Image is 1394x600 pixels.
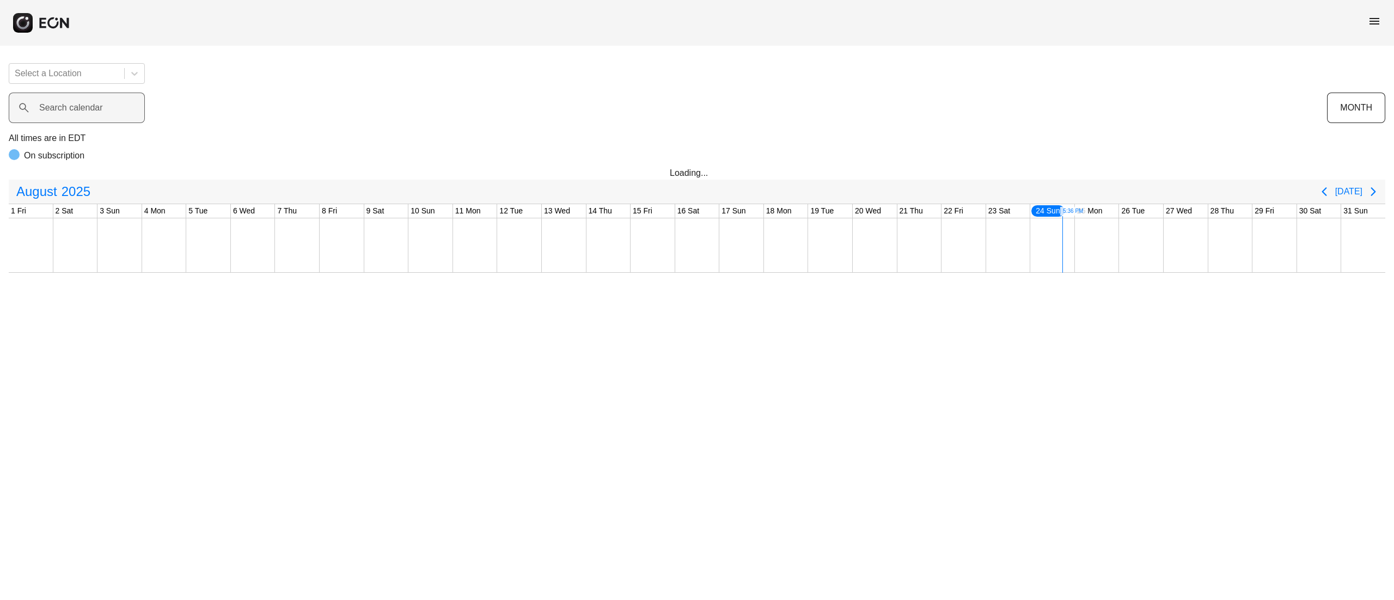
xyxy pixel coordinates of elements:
[275,204,299,218] div: 7 Thu
[1208,204,1236,218] div: 28 Thu
[670,167,724,180] div: Loading...
[808,204,836,218] div: 19 Tue
[10,181,97,203] button: August2025
[186,204,210,218] div: 5 Tue
[1030,204,1065,218] div: 24 Sun
[1119,204,1147,218] div: 26 Tue
[586,204,614,218] div: 14 Thu
[497,204,525,218] div: 12 Tue
[986,204,1012,218] div: 23 Sat
[1313,181,1335,203] button: Previous page
[53,204,76,218] div: 2 Sat
[14,181,59,203] span: August
[764,204,794,218] div: 18 Mon
[1335,182,1362,201] button: [DATE]
[542,204,572,218] div: 13 Wed
[364,204,387,218] div: 9 Sat
[1164,204,1194,218] div: 27 Wed
[142,204,168,218] div: 4 Mon
[408,204,437,218] div: 10 Sun
[320,204,339,218] div: 8 Fri
[1362,181,1384,203] button: Next page
[853,204,883,218] div: 20 Wed
[675,204,701,218] div: 16 Sat
[231,204,257,218] div: 6 Wed
[1297,204,1323,218] div: 30 Sat
[897,204,925,218] div: 21 Thu
[1341,204,1369,218] div: 31 Sun
[941,204,965,218] div: 22 Fri
[1252,204,1276,218] div: 29 Fri
[1075,204,1105,218] div: 25 Mon
[39,101,103,114] label: Search calendar
[719,204,748,218] div: 17 Sun
[9,132,1385,145] p: All times are in EDT
[9,204,28,218] div: 1 Fri
[1327,93,1385,123] button: MONTH
[631,204,655,218] div: 15 Fri
[1368,15,1381,28] span: menu
[97,204,122,218] div: 3 Sun
[59,181,93,203] span: 2025
[24,149,84,162] p: On subscription
[453,204,483,218] div: 11 Mon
